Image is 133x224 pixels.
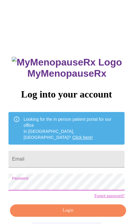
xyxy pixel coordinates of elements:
h3: MyMenopauseRx [9,57,125,79]
button: Login [10,204,126,217]
img: MyMenopauseRx Logo [12,57,122,68]
a: Click here! [72,135,93,140]
a: Forgot password? [94,194,125,198]
span: Login [17,207,119,214]
h3: Log into your account [8,89,125,100]
div: Looking for the in person patient portal for our office in [GEOGRAPHIC_DATA], [GEOGRAPHIC_DATA]? [24,114,120,143]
